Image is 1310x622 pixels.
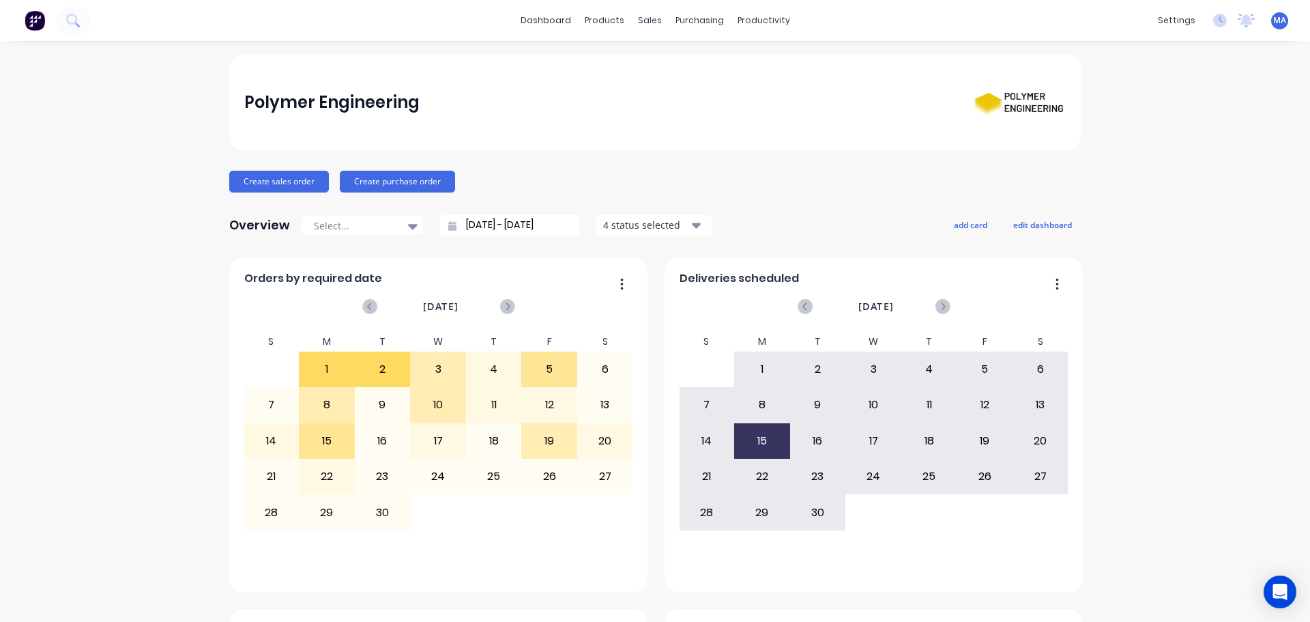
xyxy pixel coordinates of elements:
[300,388,354,422] div: 8
[1013,460,1068,494] div: 27
[229,171,329,193] button: Create sales order
[680,460,734,494] div: 21
[355,352,410,386] div: 2
[1013,352,1068,386] div: 6
[355,424,410,458] div: 16
[1004,216,1081,234] button: edit dashboard
[514,10,578,31] a: dashboard
[577,332,633,352] div: S
[902,424,957,458] div: 18
[340,171,455,193] button: Create purchase order
[578,460,632,494] div: 27
[300,495,354,529] div: 29
[734,332,790,352] div: M
[735,352,789,386] div: 1
[467,460,521,494] div: 25
[578,352,632,386] div: 6
[631,10,669,31] div: sales
[957,332,1013,352] div: F
[522,388,577,422] div: 12
[355,495,410,529] div: 30
[467,424,521,458] div: 18
[603,218,689,232] div: 4 status selected
[355,388,410,422] div: 9
[679,332,735,352] div: S
[355,332,411,352] div: T
[596,215,712,236] button: 4 status selected
[300,352,354,386] div: 1
[467,388,521,422] div: 11
[521,332,577,352] div: F
[1013,424,1068,458] div: 20
[957,424,1012,458] div: 19
[411,352,465,386] div: 3
[902,352,957,386] div: 4
[410,332,466,352] div: W
[411,388,465,422] div: 10
[846,388,901,422] div: 10
[466,332,522,352] div: T
[300,424,354,458] div: 15
[1273,14,1286,27] span: MA
[680,270,799,287] span: Deliveries scheduled
[244,270,382,287] span: Orders by required date
[846,352,901,386] div: 3
[299,332,355,352] div: M
[25,10,45,31] img: Factory
[731,10,797,31] div: productivity
[791,495,845,529] div: 30
[229,212,290,239] div: Overview
[1264,576,1296,608] div: Open Intercom Messenger
[957,352,1012,386] div: 5
[244,460,299,494] div: 21
[680,424,734,458] div: 14
[411,460,465,494] div: 24
[957,388,1012,422] div: 12
[957,460,1012,494] div: 26
[244,89,420,116] div: Polymer Engineering
[522,460,577,494] div: 26
[680,388,734,422] div: 7
[244,332,300,352] div: S
[1013,332,1068,352] div: S
[522,424,577,458] div: 19
[901,332,957,352] div: T
[858,299,894,314] span: [DATE]
[244,495,299,529] div: 28
[791,460,845,494] div: 23
[791,352,845,386] div: 2
[578,10,631,31] div: products
[945,216,996,234] button: add card
[578,424,632,458] div: 20
[1151,10,1202,31] div: settings
[423,299,458,314] span: [DATE]
[669,10,731,31] div: purchasing
[735,460,789,494] div: 22
[300,460,354,494] div: 22
[467,352,521,386] div: 4
[970,76,1066,129] img: Polymer Engineering
[578,388,632,422] div: 13
[355,460,410,494] div: 23
[846,460,901,494] div: 24
[244,424,299,458] div: 14
[735,388,789,422] div: 8
[846,424,901,458] div: 17
[1013,388,1068,422] div: 13
[790,332,846,352] div: T
[791,388,845,422] div: 9
[902,460,957,494] div: 25
[411,424,465,458] div: 17
[845,332,901,352] div: W
[735,424,789,458] div: 15
[735,495,789,529] div: 29
[522,352,577,386] div: 5
[791,424,845,458] div: 16
[680,495,734,529] div: 28
[902,388,957,422] div: 11
[244,388,299,422] div: 7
